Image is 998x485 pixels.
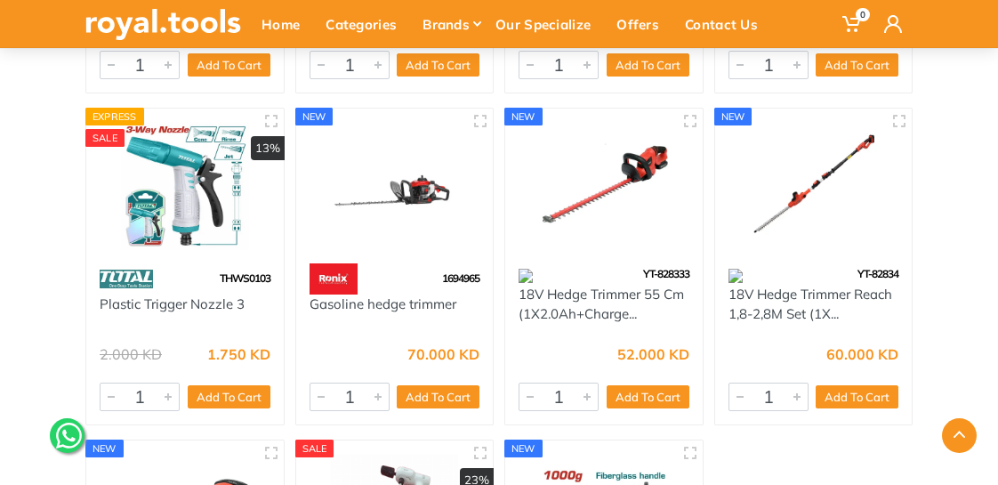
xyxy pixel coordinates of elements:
[85,9,241,40] img: royal.tools Logo
[251,136,285,161] div: 13%
[442,271,479,285] span: 1694965
[310,122,480,250] img: Royal Tools - Gasoline hedge trimmer
[519,269,533,283] img: 142.webp
[826,347,898,361] div: 60.000 KD
[295,108,334,125] div: new
[519,286,684,323] a: 18V Hedge Trimmer 55 Cm (1X2.0Ah+Charge...
[856,8,870,21] span: 0
[310,263,358,295] img: 130.webp
[85,108,144,125] div: Express
[414,5,487,43] div: Brands
[857,267,898,280] span: YT-82834
[254,5,318,43] div: Home
[310,295,456,312] a: Gasoline hedge trimmer
[677,5,776,43] div: Contact Us
[220,271,270,285] span: THWS0103
[643,267,689,280] span: YT-828333
[607,53,689,77] button: Add To Cart
[100,122,270,250] img: Royal Tools - Plastic Trigger Nozzle 3
[188,53,270,77] button: Add To Cart
[100,263,153,295] img: 86.webp
[608,5,677,43] div: Offers
[397,385,479,408] button: Add To Cart
[816,385,898,408] button: Add To Cart
[504,108,543,125] div: new
[487,5,608,43] div: Our Specialize
[407,347,479,361] div: 70.000 KD
[728,269,743,283] img: 142.webp
[607,385,689,408] button: Add To Cart
[318,5,414,43] div: Categories
[714,108,753,125] div: new
[397,53,479,77] button: Add To Cart
[816,53,898,77] button: Add To Cart
[188,385,270,408] button: Add To Cart
[85,129,125,147] div: SALE
[728,286,892,323] a: 18V Hedge Trimmer Reach 1,8-2,8M Set (1X...
[100,347,162,361] div: 2.000 KD
[728,122,899,250] img: Royal Tools - 18V Hedge Trimmer Reach 1,8-2,8M Set (1X2.0Ah+Charger)
[100,295,245,312] a: Plastic Trigger Nozzle 3
[617,347,689,361] div: 52.000 KD
[519,122,689,250] img: Royal Tools - 18V Hedge Trimmer 55 Cm (1X2.0Ah+Charger)
[207,347,270,361] div: 1.750 KD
